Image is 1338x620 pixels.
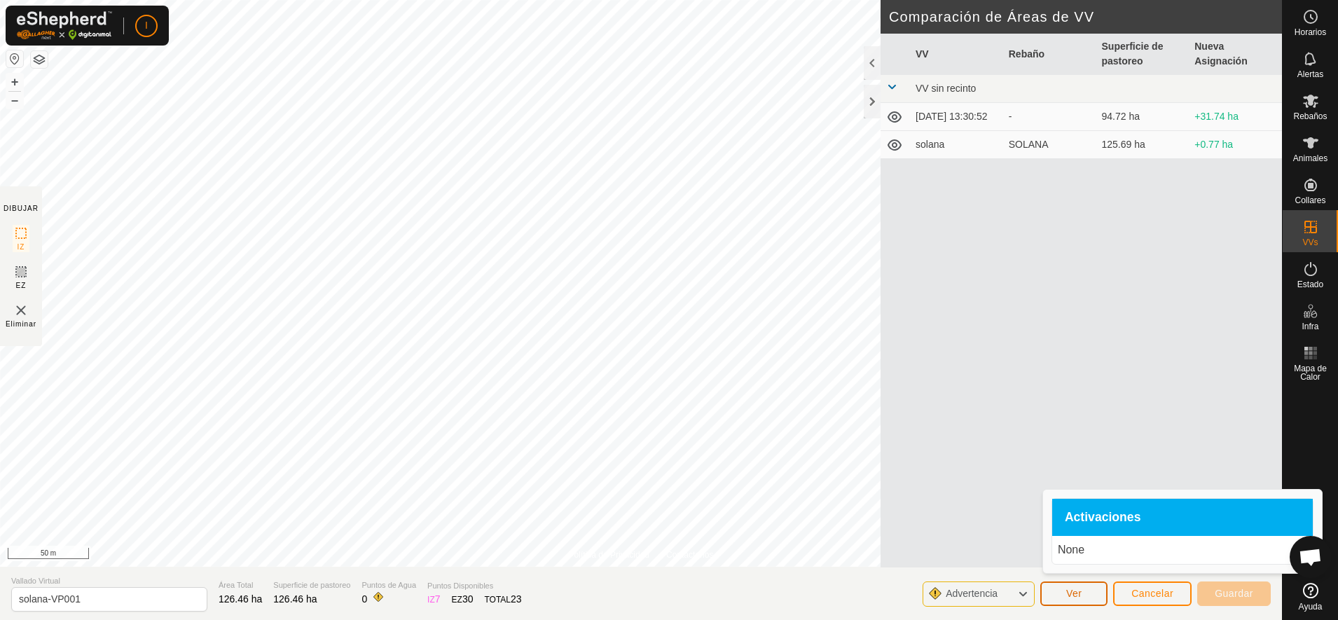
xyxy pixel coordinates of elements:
[6,92,23,109] button: –
[946,588,998,599] span: Advertencia
[145,18,148,33] span: I
[1295,28,1326,36] span: Horarios
[1297,280,1323,289] span: Estado
[435,593,441,605] span: 7
[1113,581,1192,606] button: Cancelar
[1215,588,1253,599] span: Guardar
[666,549,713,561] a: Contáctenos
[1131,588,1173,599] span: Cancelar
[916,83,976,94] span: VV sin recinto
[17,11,112,40] img: Logo Gallagher
[1189,131,1282,159] td: +0.77 ha
[910,131,1003,159] td: solana
[1295,196,1325,205] span: Collares
[11,575,207,587] span: Vallado Virtual
[16,280,27,291] span: EZ
[1290,536,1332,578] div: Chat abierto
[1040,581,1108,606] button: Ver
[1096,34,1189,75] th: Superficie de pastoreo
[427,580,522,592] span: Puntos Disponibles
[219,579,262,591] span: Área Total
[361,579,416,591] span: Puntos de Agua
[1058,542,1307,558] p: None
[1189,103,1282,131] td: +31.74 ha
[462,593,474,605] span: 30
[1189,34,1282,75] th: Nueva Asignación
[1286,364,1334,381] span: Mapa de Calor
[18,242,25,252] span: IZ
[1003,34,1096,75] th: Rebaño
[273,579,350,591] span: Superficie de pastoreo
[1302,322,1318,331] span: Infra
[4,203,39,214] div: DIBUJAR
[569,549,649,561] a: Política de Privacidad
[361,593,367,605] span: 0
[1197,581,1271,606] button: Guardar
[1066,588,1082,599] span: Ver
[13,302,29,319] img: VV
[427,592,440,607] div: IZ
[6,50,23,67] button: Restablecer Mapa
[1096,131,1189,159] td: 125.69 ha
[1293,154,1327,163] span: Animales
[1283,577,1338,616] a: Ayuda
[31,51,48,68] button: Capas del Mapa
[219,593,262,605] span: 126.46 ha
[910,34,1003,75] th: VV
[273,593,317,605] span: 126.46 ha
[1299,602,1323,611] span: Ayuda
[1009,109,1091,124] div: -
[910,103,1003,131] td: [DATE] 13:30:52
[1096,103,1189,131] td: 94.72 ha
[6,319,36,329] span: Eliminar
[484,592,521,607] div: TOTAL
[1009,137,1091,152] div: SOLANA
[1302,238,1318,247] span: VVs
[1293,112,1327,120] span: Rebaños
[511,593,522,605] span: 23
[6,74,23,90] button: +
[889,8,1282,25] h2: Comparación de Áreas de VV
[1065,511,1141,524] span: Activaciones
[452,592,474,607] div: EZ
[1297,70,1323,78] span: Alertas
